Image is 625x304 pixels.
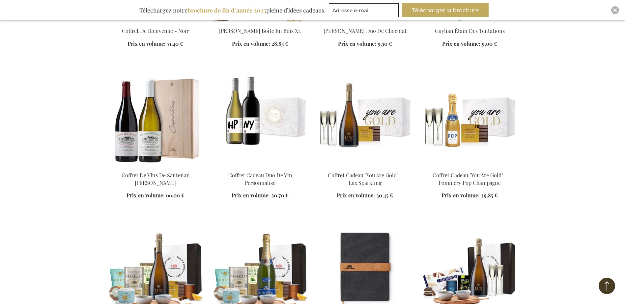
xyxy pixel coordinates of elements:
div: Close [611,6,619,14]
a: Prix en volume: 66,00 € [127,192,185,199]
a: Coffret De Vins De Santenay Yves Girardin [108,164,203,170]
button: Télécharger la brochure [402,3,489,17]
a: Guylian Étain Des Tentations [435,27,505,34]
a: Personalised Wine Duo Gift Box [213,164,307,170]
a: Coffret Cadeau "You Are Gold" - Pommery Pop Champagne [433,172,507,186]
span: 28,85 € [271,40,288,47]
span: 39,85 € [481,192,498,199]
a: Coffret De Vins De Santenay [PERSON_NAME] [122,172,189,186]
input: Adresse e-mail [329,3,399,17]
img: You Are Gold Gift Box - Lux Sparkling [318,74,412,166]
form: marketing offers and promotions [329,3,401,19]
a: Prix en volume: 71,40 € [128,40,183,48]
a: Prix en volume: 30,45 € [337,192,393,199]
span: 9,50 € [378,40,392,47]
img: Coffret De Vins De Santenay Yves Girardin [108,74,203,166]
img: Personalised Wine Duo Gift Box [213,74,307,166]
span: 66,00 € [166,192,185,199]
a: You Are Gold Gift Box - Lux Sparkling [318,164,412,170]
a: [PERSON_NAME] Boîte En Bois XL [219,27,301,34]
img: Coffret Cadeau "You Are Gold" - Pommery Pop Champagne [423,74,517,166]
a: Welcome Aboard Gift Box - Black [108,19,203,25]
a: Coffret De Bienvenue - Noir [122,27,189,34]
a: Guylian Étain Des Tentations [423,19,517,25]
a: Prix en volume: 28,85 € [232,40,288,48]
span: Prix en volume: [127,192,165,199]
a: Coffret Cadeau Duo De Vin Personnalisé [228,172,292,186]
img: Close [613,8,617,12]
span: Prix en volume: [442,40,480,47]
a: Prix en volume: 39,85 € [441,192,498,199]
span: Prix en volume: [337,192,375,199]
a: Jules Destrooper XL Wooden Box Personalised 1 [213,19,307,25]
span: 71,40 € [167,40,183,47]
span: Prix en volume: [232,192,270,199]
a: Jules Destrooper Chocolate Duo [318,19,412,25]
a: Prix en volume: 9,00 € [442,40,497,48]
span: 20,70 € [271,192,289,199]
span: Prix en volume: [441,192,480,199]
a: Coffret Cadeau "You Are Gold" - Pommery Pop Champagne [423,164,517,170]
a: Prix en volume: 9,50 € [338,40,392,48]
span: Prix en volume: [128,40,166,47]
a: Coffret Cadeau "You Are Gold" - Lux Sparkling [328,172,402,186]
a: Prix en volume: 20,70 € [232,192,289,199]
span: 9,00 € [482,40,497,47]
b: brochure de fin d’année 2025 [187,6,266,14]
span: 30,45 € [376,192,393,199]
a: [PERSON_NAME] Duo De Chocolat [324,27,407,34]
div: Téléchargez notre pleine d’idées cadeaux [136,3,327,17]
span: Prix en volume: [232,40,270,47]
span: Prix en volume: [338,40,376,47]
